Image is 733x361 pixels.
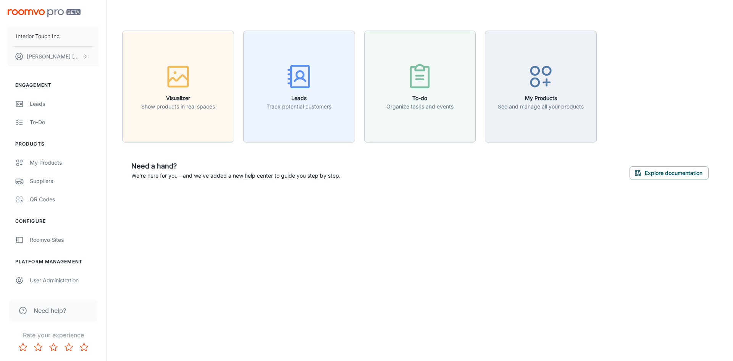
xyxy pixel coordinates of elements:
[131,161,341,172] h6: Need a hand?
[485,82,597,90] a: My ProductsSee and manage all your products
[266,94,331,102] h6: Leads
[30,159,99,167] div: My Products
[122,31,234,142] button: VisualizerShow products in real spaces
[364,82,476,90] a: To-doOrganize tasks and events
[8,9,81,17] img: Roomvo PRO Beta
[30,195,99,204] div: QR Codes
[243,31,355,142] button: LeadsTrack potential customers
[30,100,99,108] div: Leads
[498,94,584,102] h6: My Products
[16,32,60,40] p: Interior Touch Inc
[386,102,454,111] p: Organize tasks and events
[630,168,709,176] a: Explore documentation
[8,26,99,46] button: Interior Touch Inc
[243,82,355,90] a: LeadsTrack potential customers
[364,31,476,142] button: To-doOrganize tasks and events
[30,118,99,126] div: To-do
[131,172,341,180] p: We're here for you—and we've added a new help center to guide you step by step.
[498,102,584,111] p: See and manage all your products
[386,94,454,102] h6: To-do
[8,47,99,66] button: [PERSON_NAME] [PERSON_NAME]
[141,94,215,102] h6: Visualizer
[27,52,81,61] p: [PERSON_NAME] [PERSON_NAME]
[266,102,331,111] p: Track potential customers
[141,102,215,111] p: Show products in real spaces
[485,31,597,142] button: My ProductsSee and manage all your products
[630,166,709,180] button: Explore documentation
[30,177,99,185] div: Suppliers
